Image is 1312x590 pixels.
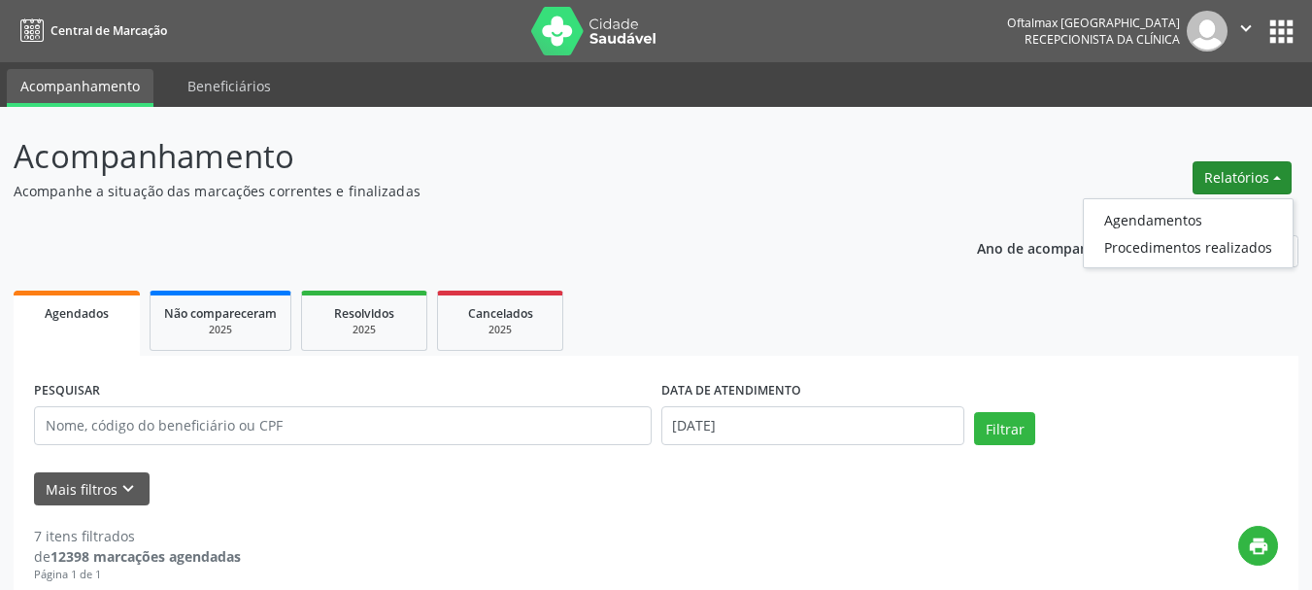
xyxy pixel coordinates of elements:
[452,323,549,337] div: 2025
[50,22,167,39] span: Central de Marcação
[1235,17,1257,39] i: 
[1238,526,1278,566] button: print
[174,69,285,103] a: Beneficiários
[45,305,109,322] span: Agendados
[34,376,100,406] label: PESQUISAR
[1007,15,1180,31] div: Oftalmax [GEOGRAPHIC_DATA]
[164,323,277,337] div: 2025
[14,15,167,47] a: Central de Marcação
[14,132,913,181] p: Acompanhamento
[974,412,1035,445] button: Filtrar
[468,305,533,322] span: Cancelados
[977,235,1149,260] p: Ano de acompanhamento
[1084,233,1293,260] a: Procedimentos realizados
[34,546,241,567] div: de
[34,526,241,546] div: 7 itens filtrados
[14,181,913,201] p: Acompanhe a situação das marcações correntes e finalizadas
[1084,206,1293,233] a: Agendamentos
[1083,198,1294,268] ul: Relatórios
[316,323,413,337] div: 2025
[34,406,652,445] input: Nome, código do beneficiário ou CPF
[1025,31,1180,48] span: Recepcionista da clínica
[661,406,965,445] input: Selecione um intervalo
[1228,11,1264,52] button: 
[1248,536,1269,557] i: print
[34,567,241,583] div: Página 1 de 1
[164,305,277,322] span: Não compareceram
[1193,161,1292,194] button: Relatórios
[34,472,150,506] button: Mais filtroskeyboard_arrow_down
[334,305,394,322] span: Resolvidos
[7,69,153,107] a: Acompanhamento
[50,547,241,566] strong: 12398 marcações agendadas
[661,376,801,406] label: DATA DE ATENDIMENTO
[118,478,139,500] i: keyboard_arrow_down
[1264,15,1298,49] button: apps
[1187,11,1228,52] img: img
